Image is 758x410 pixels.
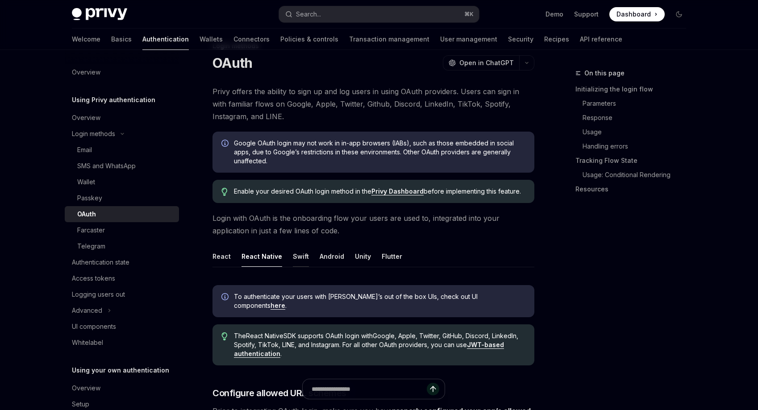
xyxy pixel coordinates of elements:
[584,68,625,79] span: On this page
[371,187,424,195] a: Privy Dashboard
[234,187,525,196] span: Enable your desired OAuth login method in the before implementing this feature.
[77,177,95,187] div: Wallet
[72,399,89,410] div: Setup
[575,96,693,111] a: Parameters
[65,302,179,319] button: Toggle Advanced section
[72,29,100,50] a: Welcome
[296,9,321,20] div: Search...
[212,85,534,123] span: Privy offers the ability to sign up and log users in using OAuth providers. Users can sign in wit...
[312,379,427,399] input: Ask a question...
[575,111,693,125] a: Response
[65,270,179,286] a: Access tokens
[200,29,223,50] a: Wallets
[65,222,179,238] a: Farcaster
[65,319,179,335] a: UI components
[111,29,132,50] a: Basics
[616,10,651,19] span: Dashboard
[280,29,338,50] a: Policies & controls
[72,95,155,105] h5: Using Privy authentication
[382,246,402,267] button: Flutter
[77,145,92,155] div: Email
[574,10,599,19] a: Support
[221,188,228,196] svg: Tip
[65,190,179,206] a: Passkey
[65,174,179,190] a: Wallet
[65,286,179,302] a: Logging users out
[65,158,179,174] a: SMS and WhatsApp
[72,257,129,268] div: Authentication state
[575,153,693,168] a: Tracking Flow State
[77,241,105,252] div: Telegram
[65,126,179,142] button: Toggle Login methods section
[72,337,103,348] div: Whitelabel
[212,212,534,237] span: Login with OAuth is the onboarding flow your users are used to, integrated into your application ...
[221,140,230,149] svg: Info
[77,225,105,236] div: Farcaster
[77,193,102,203] div: Passkey
[443,55,519,70] button: Open in ChatGPT
[293,246,309,267] button: Swift
[65,254,179,270] a: Authentication state
[77,209,96,219] div: OAuth
[575,82,693,96] a: Initializing the login flow
[72,112,100,123] div: Overview
[580,29,622,50] a: API reference
[242,246,282,267] button: React Native
[234,331,525,358] span: The React Native SDK supports OAuth login with Google, Apple, Twitter, GitHub, Discord, LinkedIn,...
[349,29,429,50] a: Transaction management
[72,383,100,393] div: Overview
[575,168,693,182] a: Usage: Conditional Rendering
[72,273,115,284] div: Access tokens
[355,246,371,267] button: Unity
[575,125,693,139] a: Usage
[672,7,686,21] button: Toggle dark mode
[271,302,285,310] a: here
[72,67,100,78] div: Overview
[427,383,439,395] button: Send message
[72,289,125,300] div: Logging users out
[72,128,115,139] div: Login methods
[234,292,525,310] span: To authenticate your users with [PERSON_NAME]’s out of the box UIs, check out UI components .
[72,305,102,316] div: Advanced
[279,6,479,22] button: Open search
[65,142,179,158] a: Email
[544,29,569,50] a: Recipes
[575,182,693,196] a: Resources
[459,58,514,67] span: Open in ChatGPT
[320,246,344,267] button: Android
[221,332,228,340] svg: Tip
[221,293,230,302] svg: Info
[72,8,127,21] img: dark logo
[142,29,189,50] a: Authentication
[65,64,179,80] a: Overview
[609,7,665,21] a: Dashboard
[546,10,563,19] a: Demo
[234,139,525,166] span: Google OAuth login may not work in in-app browsers (IABs), such as those embedded in social apps,...
[440,29,497,50] a: User management
[508,29,533,50] a: Security
[65,380,179,396] a: Overview
[65,110,179,126] a: Overview
[65,335,179,351] a: Whitelabel
[77,161,136,171] div: SMS and WhatsApp
[72,365,169,376] h5: Using your own authentication
[212,55,252,71] h1: OAuth
[233,29,270,50] a: Connectors
[212,246,231,267] button: React
[575,139,693,153] a: Handling errors
[65,238,179,254] a: Telegram
[65,206,179,222] a: OAuth
[464,11,474,18] span: ⌘ K
[72,321,116,332] div: UI components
